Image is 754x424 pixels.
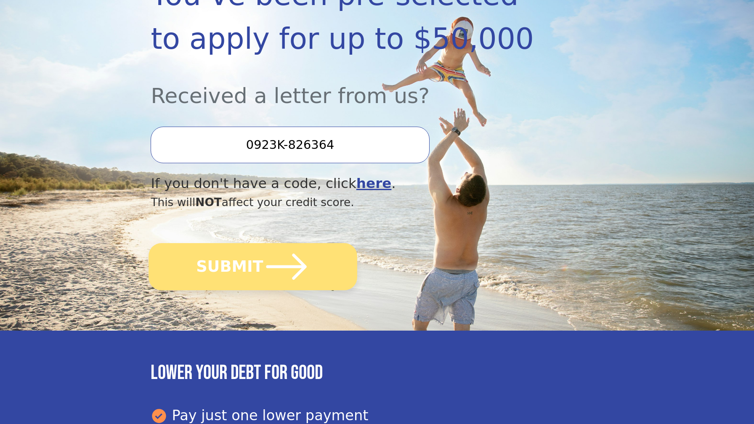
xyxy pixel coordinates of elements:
[149,243,358,290] button: SUBMIT
[151,61,535,111] div: Received a letter from us?
[356,175,392,191] a: here
[151,194,535,211] div: This will affect your credit score.
[195,196,222,209] span: NOT
[151,361,603,385] h3: Lower your debt for good
[151,127,429,163] input: Enter your Offer Code:
[151,173,535,194] div: If you don't have a code, click .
